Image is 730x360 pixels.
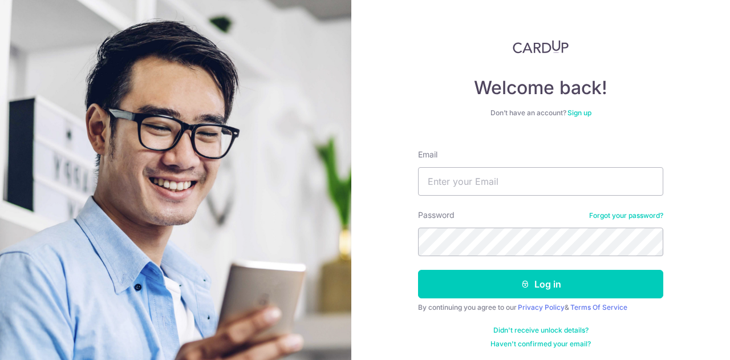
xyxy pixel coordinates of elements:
a: Didn't receive unlock details? [493,326,589,335]
div: By continuing you agree to our & [418,303,663,312]
div: Don’t have an account? [418,108,663,118]
label: Password [418,209,455,221]
button: Log in [418,270,663,298]
a: Terms Of Service [570,303,627,312]
a: Sign up [567,108,591,117]
a: Privacy Policy [518,303,565,312]
label: Email [418,149,437,160]
img: CardUp Logo [513,40,569,54]
input: Enter your Email [418,167,663,196]
a: Haven't confirmed your email? [490,339,591,349]
h4: Welcome back! [418,76,663,99]
a: Forgot your password? [589,211,663,220]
